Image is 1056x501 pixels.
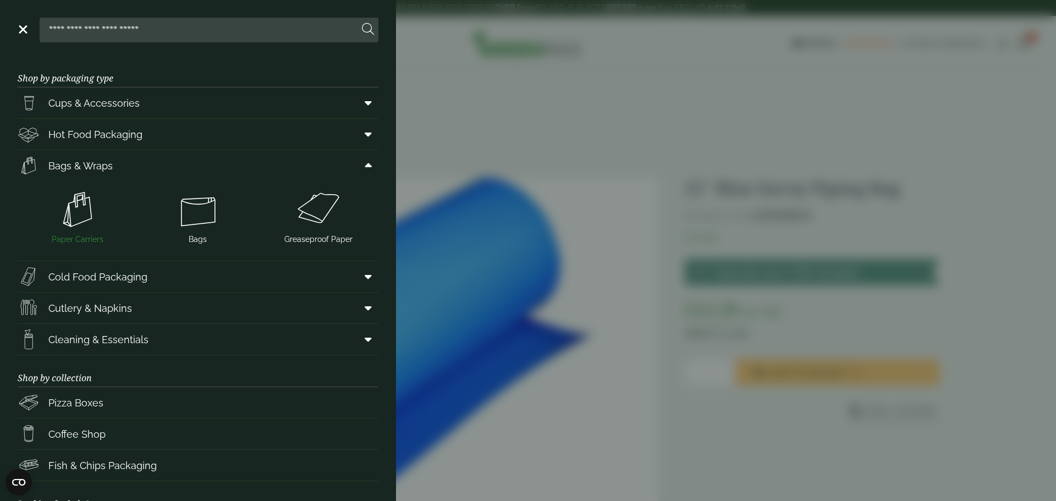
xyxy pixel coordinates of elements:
[48,395,103,410] span: Pizza Boxes
[18,56,378,87] h3: Shop by packaging type
[48,301,132,316] span: Cutlery & Napkins
[48,127,142,142] span: Hot Food Packaging
[18,423,40,445] img: HotDrink_paperCup.svg
[18,328,40,350] img: open-wipe.svg
[48,427,106,442] span: Coffee Shop
[142,188,254,232] img: Bags.svg
[48,269,147,284] span: Cold Food Packaging
[18,387,378,418] a: Pizza Boxes
[18,297,40,319] img: Cutlery.svg
[284,234,353,245] span: Greaseproof Paper
[18,155,40,177] img: Paper_carriers.svg
[142,185,254,247] a: Bags
[22,188,134,232] img: Paper_carriers.svg
[18,450,378,481] a: Fish & Chips Packaging
[5,469,32,496] button: Open CMP widget
[262,188,374,232] img: Greaseproof_paper.svg
[262,185,374,247] a: Greaseproof Paper
[18,261,378,292] a: Cold Food Packaging
[52,234,103,245] span: Paper Carriers
[18,324,378,355] a: Cleaning & Essentials
[18,123,40,145] img: Deli_box.svg
[189,234,207,245] span: Bags
[18,419,378,449] a: Coffee Shop
[18,92,40,114] img: PintNhalf_cup.svg
[48,458,157,473] span: Fish & Chips Packaging
[18,293,378,323] a: Cutlery & Napkins
[18,119,378,150] a: Hot Food Packaging
[48,332,148,347] span: Cleaning & Essentials
[48,158,113,173] span: Bags & Wraps
[18,392,40,414] img: Pizza_boxes.svg
[18,454,40,476] img: FishNchip_box.svg
[22,185,134,247] a: Paper Carriers
[18,355,378,387] h3: Shop by collection
[18,266,40,288] img: Sandwich_box.svg
[18,87,378,118] a: Cups & Accessories
[48,96,140,111] span: Cups & Accessories
[18,150,378,181] a: Bags & Wraps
